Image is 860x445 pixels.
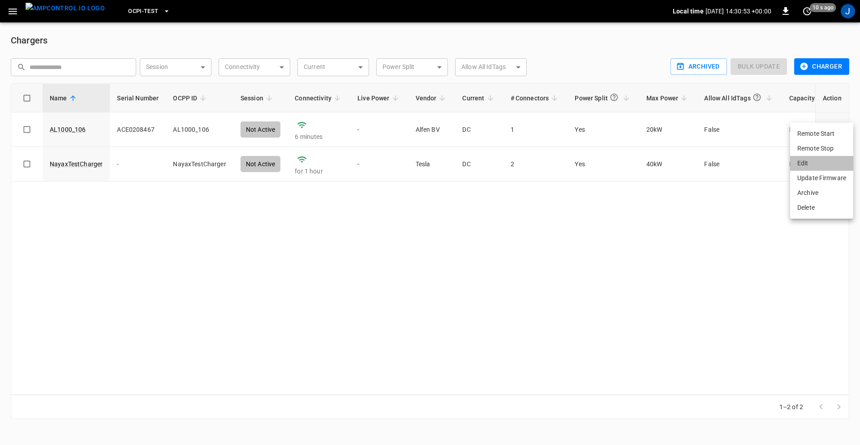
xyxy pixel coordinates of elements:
li: Edit [790,156,853,171]
li: Update Firmware [790,171,853,186]
li: Delete [790,200,853,215]
li: Archive [790,186,853,200]
li: Remote Stop [790,141,853,156]
li: Remote Start [790,126,853,141]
